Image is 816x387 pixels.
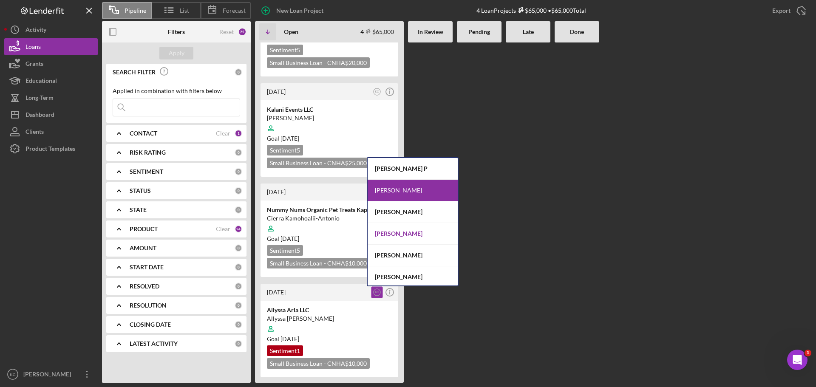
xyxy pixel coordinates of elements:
a: Dashboard [4,106,98,123]
a: [DATE]KCNummy Nums Organic Pet Treats Kapolei LLCCierra Kamohoalii-AntonioGoal [DATE]Sentiment5Sm... [259,182,399,278]
span: Goal [267,335,299,342]
div: 0 [235,206,242,214]
b: LATEST ACTIVITY [130,340,178,347]
div: [PERSON_NAME] [368,201,458,223]
div: [PERSON_NAME] [368,180,458,201]
div: Allyssa Aria LLC [267,306,392,314]
div: [PERSON_NAME] [368,266,458,288]
div: Reset [219,28,234,35]
div: New Loan Project [276,2,323,19]
div: Clear [216,226,230,232]
div: Loans [25,38,41,57]
div: [PERSON_NAME] [368,245,458,266]
button: Educational [4,72,98,89]
div: 24 [235,225,242,233]
button: New Loan Project [255,2,332,19]
div: 0 [235,282,242,290]
div: 4 Loan Projects • $65,000 Total [476,7,586,14]
b: RESOLUTION [130,302,167,309]
div: Sentiment 5 [267,45,303,55]
b: Pending [468,28,490,35]
button: Clients [4,123,98,140]
button: Product Templates [4,140,98,157]
div: 0 [235,302,242,309]
div: Applied in combination with filters below [113,88,240,94]
iframe: Intercom live chat [787,350,807,370]
div: Cierra Kamohoalii-Antonio [267,214,392,223]
div: Educational [25,72,57,91]
button: Long-Term [4,89,98,106]
b: In Review [418,28,443,35]
div: [PERSON_NAME] P [368,158,458,180]
div: Small Business Loan - CNHA $20,000 [267,57,370,68]
text: KC [375,90,379,93]
b: STATE [130,206,147,213]
button: Grants [4,55,98,72]
div: 0 [235,340,242,347]
span: Goal [267,235,299,242]
div: [PERSON_NAME] [267,114,392,122]
time: 2025-06-02 02:07 [267,288,286,296]
span: Pipeline [125,7,146,14]
div: Nummy Nums Organic Pet Treats Kapolei LLC [267,206,392,214]
div: Long-Term [25,89,54,108]
text: KC [10,372,15,377]
b: RISK RATING [130,149,166,156]
div: Allyssa [PERSON_NAME] [267,314,392,323]
button: Apply [159,47,193,59]
span: Forecast [223,7,246,14]
div: Small Business Loan - CNHA $25,000 [267,158,370,168]
div: Grants [25,55,43,74]
div: Dashboard [25,106,54,125]
div: [PERSON_NAME] [21,366,76,385]
text: KC [375,291,379,294]
b: Late [523,28,534,35]
a: [DATE]KCKalani Events LLC[PERSON_NAME]Goal [DATE]Sentiment5Small Business Loan - CNHA$25,000 [259,82,399,178]
div: 0 [235,321,242,328]
div: 4 $65,000 [360,28,394,35]
div: 0 [235,68,242,76]
b: SEARCH FILTER [113,69,156,76]
a: [DATE]KCAllyssa Aria LLCAllyssa [PERSON_NAME]Goal [DATE]Sentiment1Small Business Loan - CNHA$10,000 [259,282,399,379]
b: AMOUNT [130,245,156,251]
div: 25 [238,28,246,36]
b: Filters [168,28,185,35]
div: Sentiment 5 [267,245,303,256]
b: CONTACT [130,130,157,137]
time: 2025-07-14 23:47 [267,88,286,95]
div: Apply [169,47,184,59]
button: Activity [4,21,98,38]
b: Done [570,28,584,35]
b: CLOSING DATE [130,321,171,328]
div: [PERSON_NAME] [368,223,458,245]
time: 08/08/2025 [280,235,299,242]
button: Export [764,2,812,19]
b: STATUS [130,187,151,194]
div: Activity [25,21,46,40]
div: 0 [235,168,242,175]
button: KC[PERSON_NAME] [4,366,98,383]
b: Open [284,28,298,35]
div: Export [772,2,790,19]
div: 0 [235,149,242,156]
div: Clients [25,123,44,142]
button: KC [371,287,383,298]
button: Loans [4,38,98,55]
div: 0 [235,187,242,195]
b: RESOLVED [130,283,159,290]
button: KC [371,86,383,98]
div: Sentiment 5 [267,145,303,155]
div: Kalani Events LLC [267,105,392,114]
div: $65,000 [516,7,547,14]
b: START DATE [130,264,164,271]
div: 0 [235,263,242,271]
time: 08/26/2025 [280,135,299,142]
div: 1 [235,130,242,137]
span: 1 [805,350,811,356]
